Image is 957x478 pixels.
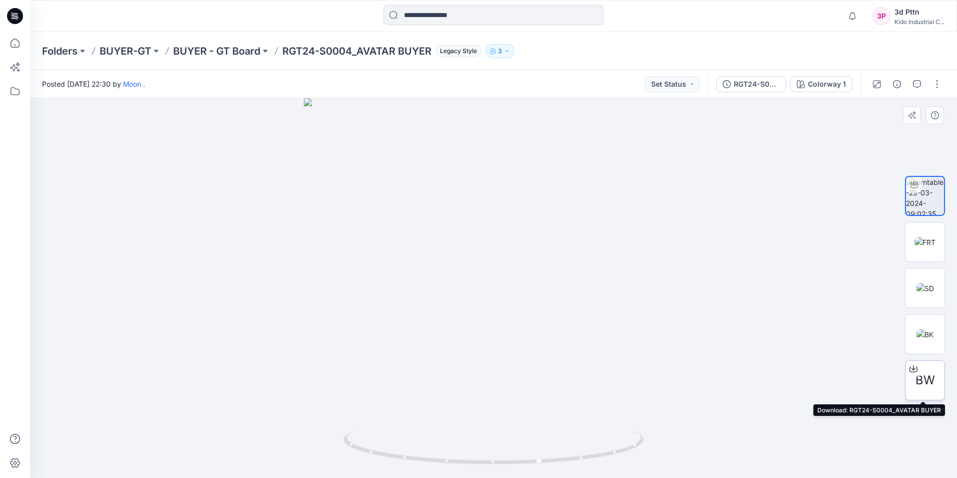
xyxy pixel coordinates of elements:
[486,44,515,58] button: 3
[808,79,846,90] div: Colorway 1
[435,45,482,57] span: Legacy Style
[914,237,935,248] img: FRT
[894,18,944,26] div: Kido Industrial C...
[42,79,145,89] span: Posted [DATE] 22:30 by
[894,6,944,18] div: 3d Pttn
[916,283,934,294] img: SD
[716,76,786,92] button: RGT24-S0004_AVATAR BUYER
[906,177,944,215] img: turntable-25-03-2024-09:02:35
[173,44,260,58] a: BUYER - GT Board
[889,76,905,92] button: Details
[790,76,852,92] button: Colorway 1
[123,80,145,88] a: Moon .
[282,44,431,58] p: RGT24-S0004_AVATAR BUYER
[498,46,502,57] p: 3
[100,44,151,58] a: BUYER-GT
[42,44,78,58] a: Folders
[916,329,933,340] img: BK
[431,44,482,58] button: Legacy Style
[734,79,780,90] div: RGT24-S0004_AVATAR BUYER
[872,7,890,25] div: 3P
[915,371,935,389] span: BW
